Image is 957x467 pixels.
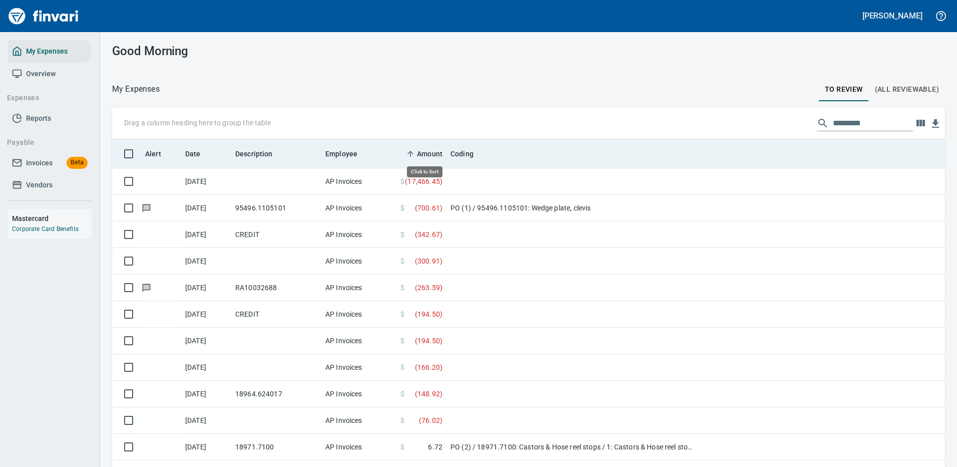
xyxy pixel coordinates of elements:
td: [DATE] [181,168,231,195]
button: [PERSON_NAME] [860,8,925,24]
span: $ [400,309,404,319]
td: [DATE] [181,434,231,460]
td: 95496.1105101 [231,195,321,221]
td: CREDIT [231,221,321,248]
td: AP Invoices [321,354,396,381]
img: Finvari [6,4,81,28]
span: Description [235,148,286,160]
button: Payable [3,133,87,152]
span: Has messages [141,284,152,291]
td: [DATE] [181,407,231,434]
td: PO (1) / 95496.1105101: Wedge plate, clevis [446,195,697,221]
span: Alert [145,148,161,160]
td: [DATE] [181,301,231,328]
p: Drag a column heading here to group the table [124,118,271,128]
td: CREDIT [231,301,321,328]
td: 18964.624017 [231,381,321,407]
span: ( 700.61 ) [415,203,442,213]
td: AP Invoices [321,328,396,354]
a: My Expenses [8,40,92,63]
span: Amount [404,148,442,160]
span: ( 17,466.45 ) [405,176,442,186]
span: My Expenses [26,45,68,58]
span: Reports [26,112,51,125]
td: [DATE] [181,275,231,301]
td: AP Invoices [321,248,396,275]
span: Coding [450,148,473,160]
td: [DATE] [181,328,231,354]
span: Description [235,148,273,160]
span: ( 194.50 ) [415,309,442,319]
span: Expenses [7,92,83,104]
span: To Review [825,83,863,96]
h6: Mastercard [12,213,92,224]
span: Amount [417,148,442,160]
a: Overview [8,63,92,85]
nav: breadcrumb [112,83,160,95]
td: AP Invoices [321,275,396,301]
button: Expenses [3,89,87,107]
a: Reports [8,107,92,130]
span: ( 76.02 ) [419,415,442,425]
td: AP Invoices [321,221,396,248]
p: My Expenses [112,83,160,95]
td: [DATE] [181,195,231,221]
span: ( 148.92 ) [415,389,442,399]
span: Date [185,148,214,160]
span: Beta [67,157,88,168]
span: $ [400,362,404,372]
span: ( 300.91 ) [415,256,442,266]
span: $ [400,415,404,425]
span: Employee [325,148,370,160]
span: ( 342.67 ) [415,229,442,240]
td: AP Invoices [321,301,396,328]
td: RA10032688 [231,275,321,301]
td: [DATE] [181,221,231,248]
span: Employee [325,148,357,160]
span: Date [185,148,201,160]
span: ( 166.20 ) [415,362,442,372]
td: [DATE] [181,354,231,381]
h3: Good Morning [112,44,374,58]
td: [DATE] [181,248,231,275]
span: Has messages [141,204,152,211]
td: 18971.7100 [231,434,321,460]
button: Choose columns to display [913,116,928,131]
td: AP Invoices [321,434,396,460]
a: Vendors [8,174,92,196]
span: Overview [26,68,56,80]
span: $ [400,229,404,240]
span: $ [400,256,404,266]
span: $ [400,283,404,293]
span: $ [400,442,404,452]
h5: [PERSON_NAME] [862,11,922,21]
a: Corporate Card Benefits [12,225,79,232]
span: $ [400,336,404,346]
td: AP Invoices [321,407,396,434]
a: InvoicesBeta [8,152,92,174]
span: (All Reviewable) [875,83,939,96]
td: AP Invoices [321,381,396,407]
td: PO (2) / 18971.7100: Castors & Hose reel stops / 1: Castors & Hose reel stops [446,434,697,460]
td: AP Invoices [321,195,396,221]
span: $ [400,176,404,186]
button: Download Table [928,116,943,131]
span: 6.72 [428,442,442,452]
td: AP Invoices [321,168,396,195]
span: $ [400,389,404,399]
span: Alert [145,148,174,160]
span: Invoices [26,157,53,169]
span: ( 263.59 ) [415,283,442,293]
span: ( 194.50 ) [415,336,442,346]
span: Coding [450,148,487,160]
span: $ [400,203,404,213]
td: [DATE] [181,381,231,407]
span: Vendors [26,179,53,191]
span: Payable [7,136,83,149]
